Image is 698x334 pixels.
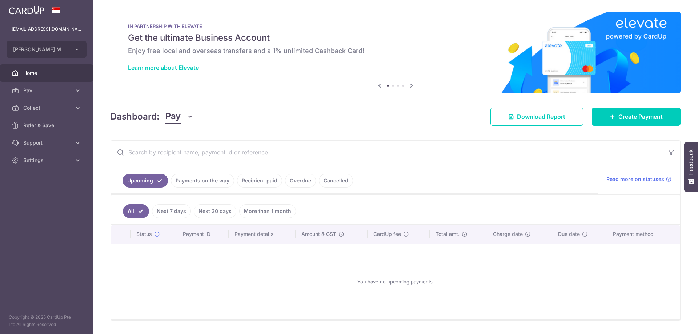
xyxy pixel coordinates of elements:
a: Overdue [285,174,316,188]
img: CardUp [9,6,44,15]
p: [EMAIL_ADDRESS][DOMAIN_NAME] [12,25,81,33]
th: Payment method [607,225,680,244]
a: Recipient paid [237,174,282,188]
span: Read more on statuses [606,176,664,183]
a: Next 30 days [194,204,236,218]
span: Charge date [493,230,523,238]
a: Next 7 days [152,204,191,218]
a: Learn more about Elevate [128,64,199,71]
h6: Enjoy free local and overseas transfers and a 1% unlimited Cashback Card! [128,47,663,55]
span: [PERSON_NAME] MANAGEMENT CONSULTANCY (S) PTE. LTD. [13,46,67,53]
span: Collect [23,104,71,112]
span: Amount & GST [301,230,336,238]
a: All [123,204,149,218]
a: Read more on statuses [606,176,671,183]
span: CardUp fee [373,230,401,238]
button: [PERSON_NAME] MANAGEMENT CONSULTANCY (S) PTE. LTD. [7,41,87,58]
span: Feedback [688,149,694,175]
span: Pay [165,110,181,124]
div: You have no upcoming payments. [120,250,671,314]
a: Download Report [490,108,583,126]
th: Payment details [229,225,296,244]
img: Renovation banner [111,12,681,93]
span: Home [23,69,71,77]
span: Total amt. [436,230,460,238]
input: Search by recipient name, payment id or reference [111,141,663,164]
h5: Get the ultimate Business Account [128,32,663,44]
span: Due date [558,230,580,238]
a: Payments on the way [171,174,234,188]
a: Upcoming [123,174,168,188]
span: Support [23,139,71,146]
p: IN PARTNERSHIP WITH ELEVATE [128,23,663,29]
a: Create Payment [592,108,681,126]
span: Create Payment [618,112,663,121]
button: Feedback - Show survey [684,142,698,192]
span: Download Report [517,112,565,121]
span: Status [136,230,152,238]
span: Refer & Save [23,122,71,129]
a: Cancelled [319,174,353,188]
button: Pay [165,110,193,124]
th: Payment ID [177,225,229,244]
a: More than 1 month [239,204,296,218]
span: Pay [23,87,71,94]
span: Settings [23,157,71,164]
h4: Dashboard: [111,110,160,123]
